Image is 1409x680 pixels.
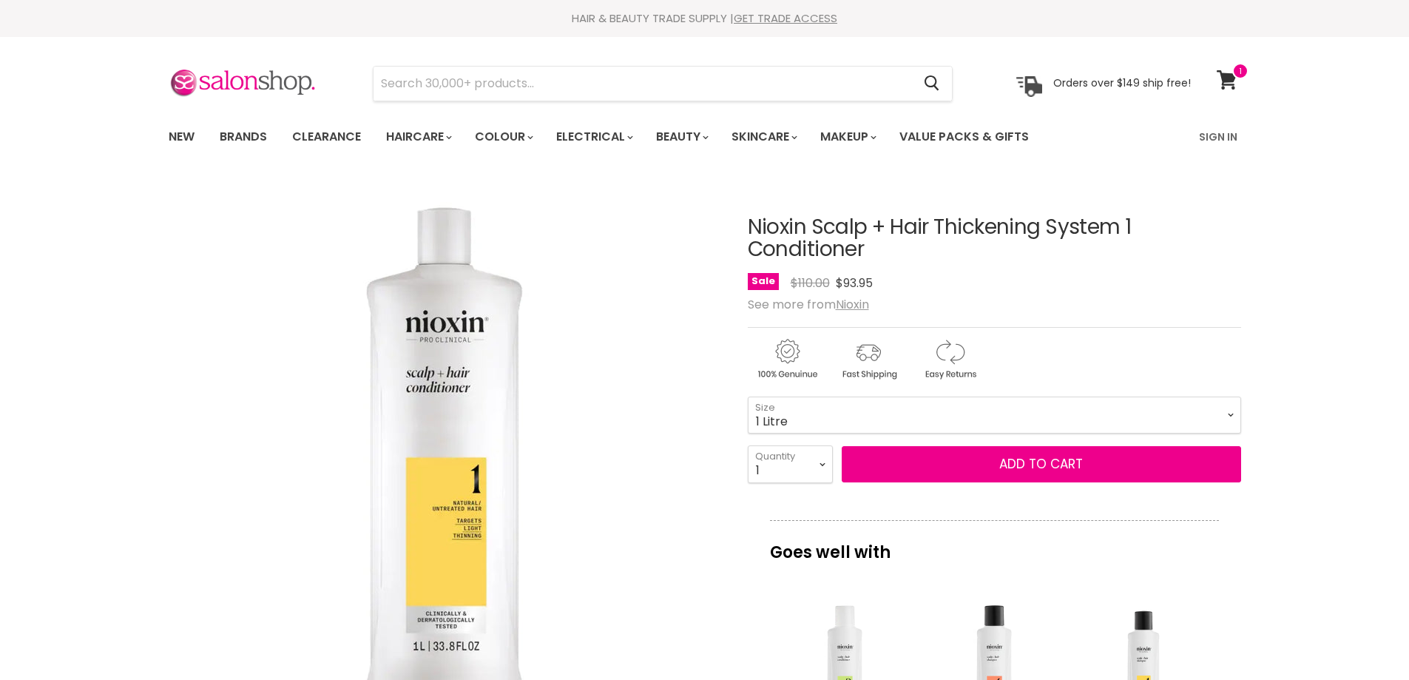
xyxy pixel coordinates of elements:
nav: Main [150,115,1260,158]
p: Orders over $149 ship free! [1053,76,1191,90]
iframe: Gorgias live chat messenger [1335,610,1394,665]
form: Product [373,66,953,101]
a: GET TRADE ACCESS [734,10,837,26]
a: Nioxin [836,296,869,313]
span: $93.95 [836,275,873,292]
a: Brands [209,121,278,152]
ul: Main menu [158,115,1115,158]
h1: Nioxin Scalp + Hair Thickening System 1 Conditioner [748,216,1241,262]
span: Sale [748,273,779,290]
a: Haircare [375,121,461,152]
select: Quantity [748,445,833,482]
div: HAIR & BEAUTY TRADE SUPPLY | [150,11,1260,26]
a: Clearance [281,121,372,152]
a: Makeup [809,121,885,152]
a: Beauty [645,121,717,152]
input: Search [374,67,913,101]
button: Search [913,67,952,101]
span: $110.00 [791,275,830,292]
button: Add to cart [842,446,1241,483]
a: New [158,121,206,152]
a: Electrical [545,121,642,152]
a: Skincare [720,121,806,152]
p: Goes well with [770,520,1219,569]
a: Value Packs & Gifts [888,121,1040,152]
a: Sign In [1190,121,1246,152]
img: returns.gif [910,337,989,382]
a: Colour [464,121,542,152]
img: shipping.gif [829,337,908,382]
span: See more from [748,296,869,313]
img: genuine.gif [748,337,826,382]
